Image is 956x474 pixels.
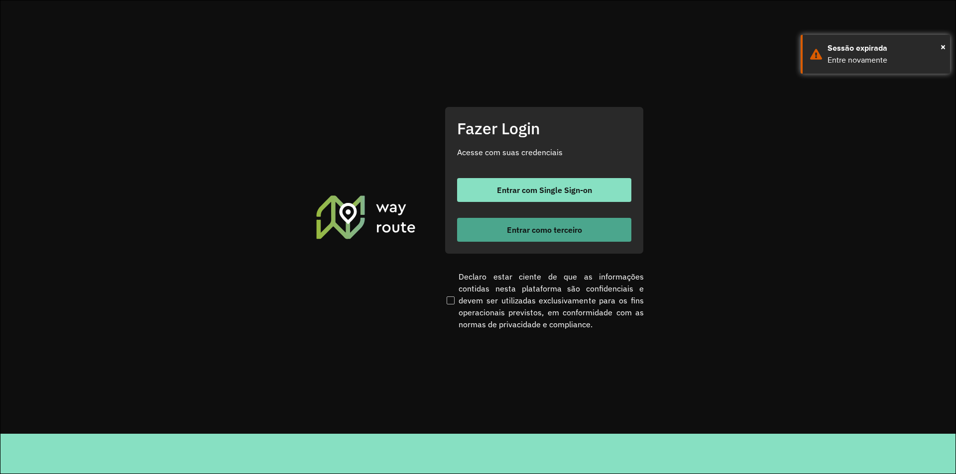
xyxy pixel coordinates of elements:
label: Declaro estar ciente de que as informações contidas nesta plataforma são confidenciais e devem se... [445,271,644,330]
h2: Fazer Login [457,119,631,138]
span: Entrar com Single Sign-on [497,186,592,194]
div: Entre novamente [828,54,943,66]
button: button [457,218,631,242]
img: Roteirizador AmbevTech [315,194,417,240]
div: Sessão expirada [828,42,943,54]
button: button [457,178,631,202]
p: Acesse com suas credenciais [457,146,631,158]
span: Entrar como terceiro [507,226,582,234]
span: × [941,39,946,54]
button: Close [941,39,946,54]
